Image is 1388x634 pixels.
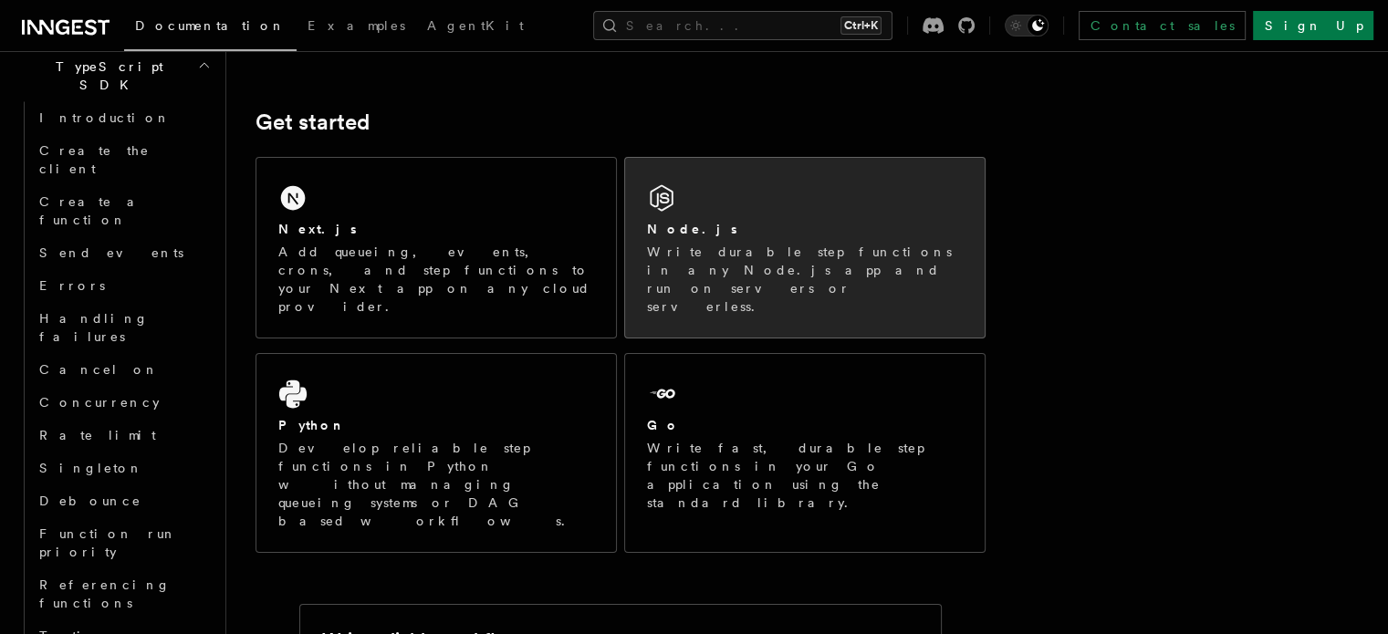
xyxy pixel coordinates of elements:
button: TypeScript SDK [15,50,214,101]
span: Rate limit [39,428,156,442]
a: GoWrite fast, durable step functions in your Go application using the standard library. [624,353,986,553]
a: PythonDevelop reliable step functions in Python without managing queueing systems or DAG based wo... [256,353,617,553]
a: Concurrency [32,386,214,419]
button: Toggle dark mode [1005,15,1049,36]
span: Concurrency [39,395,160,410]
a: Create the client [32,134,214,185]
span: Debounce [39,494,141,508]
a: Node.jsWrite durable step functions in any Node.js app and run on servers or serverless. [624,157,986,338]
a: Referencing functions [32,568,214,619]
h2: Next.js [278,220,357,238]
h2: Node.js [647,220,737,238]
a: Rate limit [32,419,214,452]
a: Errors [32,269,214,302]
a: Get started [256,109,370,135]
p: Develop reliable step functions in Python without managing queueing systems or DAG based workflows. [278,439,594,530]
p: Write fast, durable step functions in your Go application using the standard library. [647,439,963,512]
a: Introduction [32,101,214,134]
span: Function run priority [39,526,177,559]
span: AgentKit [427,18,524,33]
span: Referencing functions [39,577,171,610]
span: Errors [39,278,105,293]
p: Add queueing, events, crons, and step functions to your Next app on any cloud provider. [278,243,594,316]
a: Contact sales [1079,11,1246,40]
span: Cancel on [39,362,159,377]
span: Create a function [39,194,148,227]
a: Send events [32,236,214,269]
kbd: Ctrl+K [840,16,882,35]
span: Singleton [39,461,143,475]
a: Singleton [32,452,214,484]
span: Documentation [135,18,286,33]
span: Handling failures [39,311,149,344]
a: Cancel on [32,353,214,386]
span: Examples [308,18,405,33]
a: Handling failures [32,302,214,353]
span: Send events [39,245,183,260]
a: Examples [297,5,416,49]
h2: Go [647,416,680,434]
a: Create a function [32,185,214,236]
a: Debounce [32,484,214,517]
button: Search...Ctrl+K [593,11,892,40]
a: Function run priority [32,517,214,568]
a: Sign Up [1253,11,1373,40]
span: TypeScript SDK [15,57,197,94]
a: Documentation [124,5,297,51]
span: Create the client [39,143,150,176]
a: Next.jsAdd queueing, events, crons, and step functions to your Next app on any cloud provider. [256,157,617,338]
a: AgentKit [416,5,535,49]
p: Write durable step functions in any Node.js app and run on servers or serverless. [647,243,963,316]
span: Introduction [39,110,171,125]
h2: Python [278,416,346,434]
